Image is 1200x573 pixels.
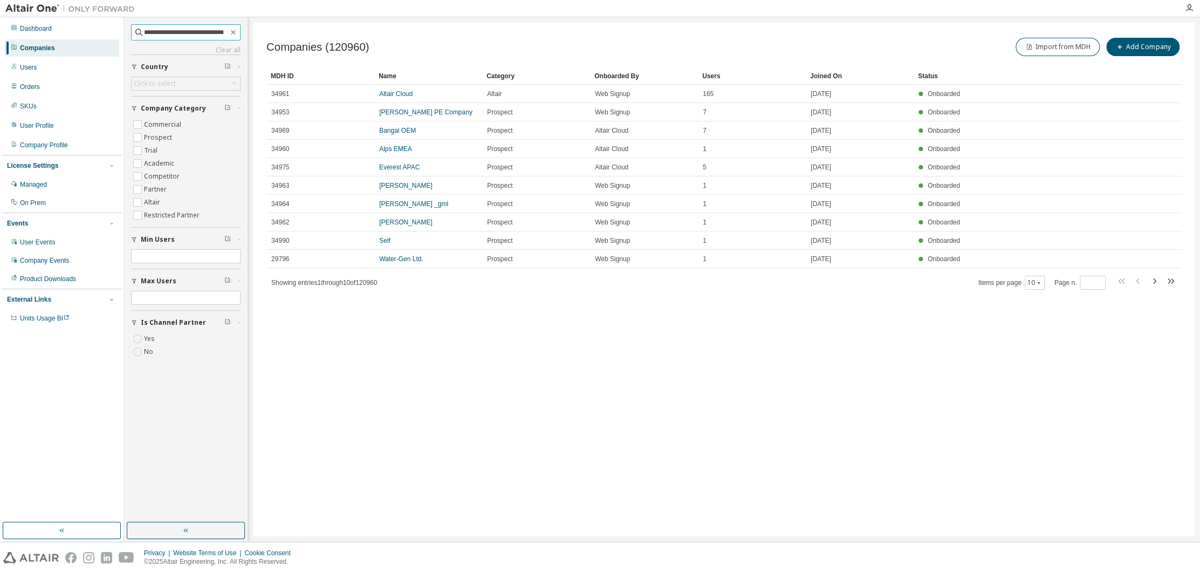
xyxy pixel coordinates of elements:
[3,552,59,563] img: altair_logo.svg
[1016,38,1100,56] button: Import from MDH
[271,236,289,245] span: 34990
[595,200,630,208] span: Web Signup
[811,108,831,117] span: [DATE]
[487,218,512,227] span: Prospect
[487,90,502,98] span: Altair
[928,255,960,263] span: Onboarded
[20,199,46,207] div: On Prem
[144,196,162,209] label: Altair
[703,145,707,153] span: 1
[487,126,512,135] span: Prospect
[379,237,390,244] a: Self
[595,145,628,153] span: Altair Cloud
[131,97,241,120] button: Company Category
[928,90,960,98] span: Onboarded
[487,181,512,190] span: Prospect
[20,121,54,130] div: User Profile
[141,277,176,285] span: Max Users
[271,279,377,286] span: Showing entries 1 through 10 of 120960
[1054,276,1106,290] span: Page n.
[811,181,831,190] span: [DATE]
[702,67,801,85] div: Users
[144,131,174,144] label: Prospect
[811,126,831,135] span: [DATE]
[928,127,960,134] span: Onboarded
[20,256,69,265] div: Company Events
[20,102,37,111] div: SKUs
[811,236,831,245] span: [DATE]
[141,63,168,71] span: Country
[811,255,831,263] span: [DATE]
[595,236,630,245] span: Web Signup
[811,90,831,98] span: [DATE]
[271,67,370,85] div: MDH ID
[131,55,241,79] button: Country
[144,557,297,567] p: © 2025 Altair Engineering, Inc. All Rights Reserved.
[928,145,960,153] span: Onboarded
[703,163,707,172] span: 5
[224,104,231,113] span: Clear filter
[379,145,412,153] a: Alps EMEA
[811,200,831,208] span: [DATE]
[810,67,909,85] div: Joined On
[144,549,173,557] div: Privacy
[595,108,630,117] span: Web Signup
[379,127,416,134] a: Bangal OEM
[811,218,831,227] span: [DATE]
[379,90,413,98] a: Altair Cloud
[271,181,289,190] span: 34963
[487,108,512,117] span: Prospect
[811,145,831,153] span: [DATE]
[379,200,448,208] a: [PERSON_NAME] _gml
[271,255,289,263] span: 29796
[978,276,1045,290] span: Items per page
[20,44,55,52] div: Companies
[7,161,58,170] div: License Settings
[379,182,433,189] a: [PERSON_NAME]
[20,83,40,91] div: Orders
[928,108,960,116] span: Onboarded
[7,295,51,304] div: External Links
[703,126,707,135] span: 7
[132,77,240,90] div: Click to select
[144,118,183,131] label: Commercial
[141,235,175,244] span: Min Users
[144,209,202,222] label: Restricted Partner
[266,41,369,53] span: Companies (120960)
[928,237,960,244] span: Onboarded
[131,46,241,54] a: Clear all
[20,315,70,322] span: Units Usage BI
[595,218,630,227] span: Web Signup
[271,126,289,135] span: 34969
[101,552,112,563] img: linkedin.svg
[224,235,231,244] span: Clear filter
[224,277,231,285] span: Clear filter
[379,67,478,85] div: Name
[271,108,289,117] span: 34953
[224,63,231,71] span: Clear filter
[244,549,297,557] div: Cookie Consent
[20,63,37,72] div: Users
[134,79,176,88] div: Click to select
[144,157,176,170] label: Academic
[703,236,707,245] span: 1
[141,318,206,327] span: Is Channel Partner
[144,170,182,183] label: Competitor
[928,163,960,171] span: Onboarded
[594,67,694,85] div: Onboarded By
[224,318,231,327] span: Clear filter
[703,108,707,117] span: 7
[703,181,707,190] span: 1
[144,144,160,157] label: Trial
[486,67,586,85] div: Category
[928,219,960,226] span: Onboarded
[703,200,707,208] span: 1
[487,236,512,245] span: Prospect
[918,67,1117,85] div: Status
[487,200,512,208] span: Prospect
[379,163,420,171] a: Everest APAC
[595,163,628,172] span: Altair Cloud
[7,219,28,228] div: Events
[271,145,289,153] span: 34960
[487,255,512,263] span: Prospect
